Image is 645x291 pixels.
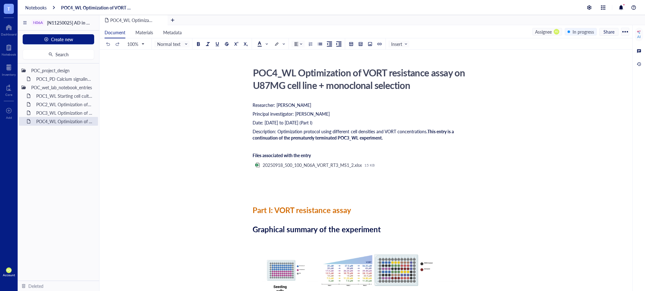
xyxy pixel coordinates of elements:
[105,29,125,36] span: Document
[6,116,12,119] div: Add
[55,52,69,57] span: Search
[23,49,94,59] button: Search
[2,42,16,56] a: Notebook
[7,5,10,13] span: T
[253,224,381,234] span: Graphical summary of the experiment
[250,65,474,93] div: POC4_WL Optimization of VORT resistance assay on U87MG cell line + monoclonal selection
[33,20,43,25] div: N06A
[2,63,16,76] a: Inventory
[364,162,375,167] div: 15 KB
[253,152,311,158] span: Files associated with the entry
[603,29,614,35] span: Share
[535,28,552,35] div: Assignee
[61,5,132,10] a: POC4_WL Optimization of VORT resistance assay on U87MG cell line + monoclonal selection
[253,128,455,141] span: This entry is a continuation of the prematurely terminated POC3_WL experiment.
[1,32,17,36] div: Dashboard
[163,29,182,36] span: Metadata
[135,29,153,36] span: Materials
[23,34,94,44] button: Create new
[573,28,594,35] div: In progress
[263,162,362,168] div: 20250918_500_100_N06A_VORT_RT3_MS1_2.xlsx
[5,93,12,96] div: Core
[2,73,16,76] div: Inventory
[253,102,311,108] span: Researcher: [PERSON_NAME]
[2,52,16,56] div: Notebook
[47,19,122,26] span: [N11250025] AD in GBM project-POC
[33,74,95,83] div: POC1_PD Calcium signaling screen of N06A library
[33,108,95,117] div: POC3_WL Optimization of VORT resistance assay on U87MG cell line
[391,41,408,47] span: Insert
[253,205,351,215] span: Part I: VORT resistance assay
[637,34,641,39] div: AI
[127,41,144,47] span: 100%
[253,119,312,126] span: Date: [DATE] to [DATE] (Part I)
[253,128,427,135] span: Description: Optimization protocol using different cell densities and VORT concentrations.
[7,268,11,272] span: PO
[25,5,47,10] a: Notebooks
[28,283,43,289] div: Deleted
[157,41,188,47] span: Normal text
[1,22,17,36] a: Dashboard
[33,117,95,126] div: POC4_WL Optimization of VORT resistance assay on U87MG cell line + monoclonal selection
[51,37,73,42] span: Create new
[599,28,619,36] button: Share
[28,66,95,75] div: POC_project_design
[28,83,95,92] div: POC_wet_lab_notebook_entries
[555,30,558,33] span: PO
[5,83,12,96] a: Core
[33,91,95,100] div: POC1_WL Starting cell culture protocol
[33,100,95,109] div: POC2_WL Optimization of N06A library resistance assay on U87MG cell line
[253,111,330,117] span: Principal investigator: [PERSON_NAME]
[3,273,15,277] div: Account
